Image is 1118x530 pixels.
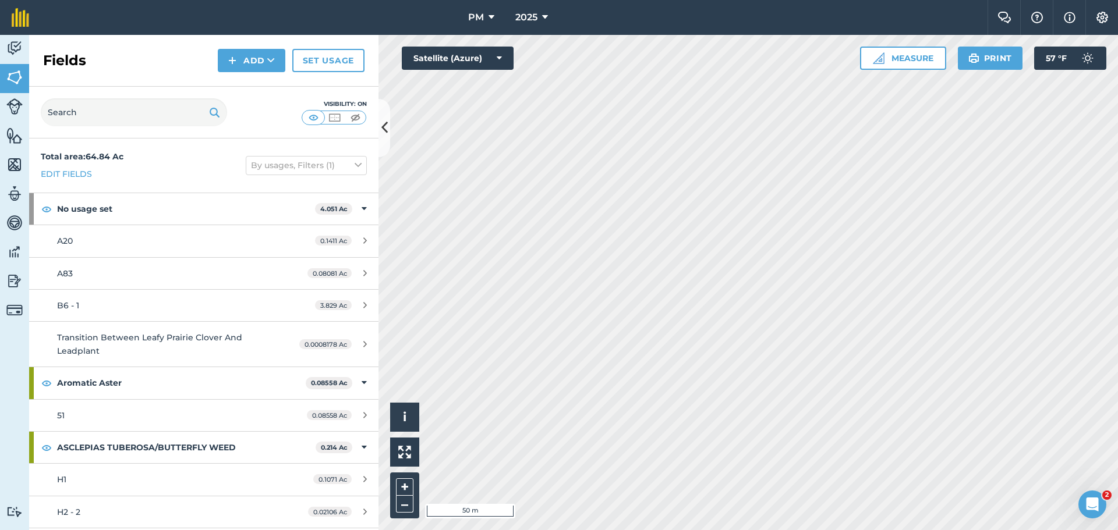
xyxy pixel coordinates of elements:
span: A20 [57,236,73,246]
img: svg+xml;base64,PHN2ZyB4bWxucz0iaHR0cDovL3d3dy53My5vcmcvMjAwMC9zdmciIHdpZHRoPSIxNyIgaGVpZ2h0PSIxNy... [1064,10,1075,24]
span: 0.08081 Ac [307,268,352,278]
span: Transition Between Leafy Prairie Clover And Leadplant [57,332,242,355]
img: svg+xml;base64,PD94bWwgdmVyc2lvbj0iMS4wIiBlbmNvZGluZz0idXRmLTgiPz4KPCEtLSBHZW5lcmF0b3I6IEFkb2JlIE... [6,40,23,57]
a: B6 - 13.829 Ac [29,290,378,321]
a: Set usage [292,49,365,72]
span: 0.02106 Ac [308,507,352,517]
span: B6 - 1 [57,300,79,311]
span: H2 - 2 [57,507,80,517]
img: svg+xml;base64,PHN2ZyB4bWxucz0iaHR0cDovL3d3dy53My5vcmcvMjAwMC9zdmciIHdpZHRoPSIxOSIgaGVpZ2h0PSIyNC... [968,51,979,65]
span: 57 ° F [1046,47,1067,70]
img: A cog icon [1095,12,1109,23]
img: svg+xml;base64,PHN2ZyB4bWxucz0iaHR0cDovL3d3dy53My5vcmcvMjAwMC9zdmciIHdpZHRoPSIxNCIgaGVpZ2h0PSIyNC... [228,54,236,67]
span: 0.1411 Ac [315,236,352,246]
a: Transition Between Leafy Prairie Clover And Leadplant0.0008178 Ac [29,322,378,367]
button: By usages, Filters (1) [246,156,367,175]
div: No usage set4.051 Ac [29,193,378,225]
button: Print [958,47,1023,70]
img: Ruler icon [873,52,885,64]
img: svg+xml;base64,PHN2ZyB4bWxucz0iaHR0cDovL3d3dy53My5vcmcvMjAwMC9zdmciIHdpZHRoPSIxOCIgaGVpZ2h0PSIyNC... [41,376,52,390]
strong: ASCLEPIAS TUBEROSA/BUTTERFLY WEED [57,432,316,463]
img: svg+xml;base64,PD94bWwgdmVyc2lvbj0iMS4wIiBlbmNvZGluZz0idXRmLTgiPz4KPCEtLSBHZW5lcmF0b3I6IEFkb2JlIE... [6,506,23,517]
a: Edit fields [41,168,92,180]
img: svg+xml;base64,PHN2ZyB4bWxucz0iaHR0cDovL3d3dy53My5vcmcvMjAwMC9zdmciIHdpZHRoPSI1MCIgaGVpZ2h0PSI0MC... [327,112,342,123]
iframe: Intercom live chat [1078,490,1106,518]
img: svg+xml;base64,PHN2ZyB4bWxucz0iaHR0cDovL3d3dy53My5vcmcvMjAwMC9zdmciIHdpZHRoPSI1MCIgaGVpZ2h0PSI0MC... [348,112,363,123]
span: PM [468,10,484,24]
img: svg+xml;base64,PD94bWwgdmVyc2lvbj0iMS4wIiBlbmNvZGluZz0idXRmLTgiPz4KPCEtLSBHZW5lcmF0b3I6IEFkb2JlIE... [6,185,23,202]
a: H2 - 20.02106 Ac [29,496,378,528]
img: svg+xml;base64,PD94bWwgdmVyc2lvbj0iMS4wIiBlbmNvZGluZz0idXRmLTgiPz4KPCEtLSBHZW5lcmF0b3I6IEFkb2JlIE... [1076,47,1099,70]
strong: 0.214 Ac [321,443,348,451]
span: 0.08558 Ac [307,410,352,420]
img: Two speech bubbles overlapping with the left bubble in the forefront [997,12,1011,23]
img: svg+xml;base64,PHN2ZyB4bWxucz0iaHR0cDovL3d3dy53My5vcmcvMjAwMC9zdmciIHdpZHRoPSIxOCIgaGVpZ2h0PSIyNC... [41,440,52,454]
button: i [390,403,419,432]
div: ASCLEPIAS TUBEROSA/BUTTERFLY WEED0.214 Ac [29,432,378,463]
button: Satellite (Azure) [402,47,514,70]
img: svg+xml;base64,PD94bWwgdmVyc2lvbj0iMS4wIiBlbmNvZGluZz0idXRmLTgiPz4KPCEtLSBHZW5lcmF0b3I6IEFkb2JlIE... [6,98,23,115]
img: svg+xml;base64,PHN2ZyB4bWxucz0iaHR0cDovL3d3dy53My5vcmcvMjAwMC9zdmciIHdpZHRoPSI1NiIgaGVpZ2h0PSI2MC... [6,69,23,86]
span: i [403,410,406,424]
img: svg+xml;base64,PD94bWwgdmVyc2lvbj0iMS4wIiBlbmNvZGluZz0idXRmLTgiPz4KPCEtLSBHZW5lcmF0b3I6IEFkb2JlIE... [6,272,23,290]
a: A830.08081 Ac [29,258,378,289]
img: svg+xml;base64,PD94bWwgdmVyc2lvbj0iMS4wIiBlbmNvZGluZz0idXRmLTgiPz4KPCEtLSBHZW5lcmF0b3I6IEFkb2JlIE... [6,214,23,232]
button: 57 °F [1034,47,1106,70]
h2: Fields [43,51,86,70]
input: Search [41,98,227,126]
button: + [396,478,413,496]
img: svg+xml;base64,PHN2ZyB4bWxucz0iaHR0cDovL3d3dy53My5vcmcvMjAwMC9zdmciIHdpZHRoPSI1MCIgaGVpZ2h0PSI0MC... [306,112,321,123]
div: Aromatic Aster0.08558 Ac [29,367,378,399]
button: Add [218,49,285,72]
img: Four arrows, one pointing top left, one top right, one bottom right and the last bottom left [398,446,411,458]
span: 51 [57,410,65,421]
a: 510.08558 Ac [29,400,378,431]
span: 0.1071 Ac [313,474,352,484]
span: 3.829 Ac [315,300,352,310]
div: Visibility: On [302,99,367,109]
button: Measure [860,47,946,70]
a: A200.1411 Ac [29,225,378,257]
span: 2025 [515,10,537,24]
span: 0.0008178 Ac [299,339,352,349]
span: H1 [57,474,66,485]
img: svg+xml;base64,PHN2ZyB4bWxucz0iaHR0cDovL3d3dy53My5vcmcvMjAwMC9zdmciIHdpZHRoPSI1NiIgaGVpZ2h0PSI2MC... [6,127,23,144]
img: svg+xml;base64,PHN2ZyB4bWxucz0iaHR0cDovL3d3dy53My5vcmcvMjAwMC9zdmciIHdpZHRoPSI1NiIgaGVpZ2h0PSI2MC... [6,156,23,173]
img: svg+xml;base64,PD94bWwgdmVyc2lvbj0iMS4wIiBlbmNvZGluZz0idXRmLTgiPz4KPCEtLSBHZW5lcmF0b3I6IEFkb2JlIE... [6,302,23,318]
span: 2 [1102,490,1112,500]
span: A83 [57,268,73,279]
img: A question mark icon [1030,12,1044,23]
strong: 0.08558 Ac [311,379,348,387]
strong: Total area : 64.84 Ac [41,151,123,162]
img: svg+xml;base64,PHN2ZyB4bWxucz0iaHR0cDovL3d3dy53My5vcmcvMjAwMC9zdmciIHdpZHRoPSIxOCIgaGVpZ2h0PSIyNC... [41,202,52,216]
img: svg+xml;base64,PD94bWwgdmVyc2lvbj0iMS4wIiBlbmNvZGluZz0idXRmLTgiPz4KPCEtLSBHZW5lcmF0b3I6IEFkb2JlIE... [6,243,23,261]
img: svg+xml;base64,PHN2ZyB4bWxucz0iaHR0cDovL3d3dy53My5vcmcvMjAwMC9zdmciIHdpZHRoPSIxOSIgaGVpZ2h0PSIyNC... [209,105,220,119]
strong: 4.051 Ac [320,205,348,213]
button: – [396,496,413,513]
strong: Aromatic Aster [57,367,306,399]
img: fieldmargin Logo [12,8,29,27]
strong: No usage set [57,193,315,225]
a: H10.1071 Ac [29,464,378,495]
